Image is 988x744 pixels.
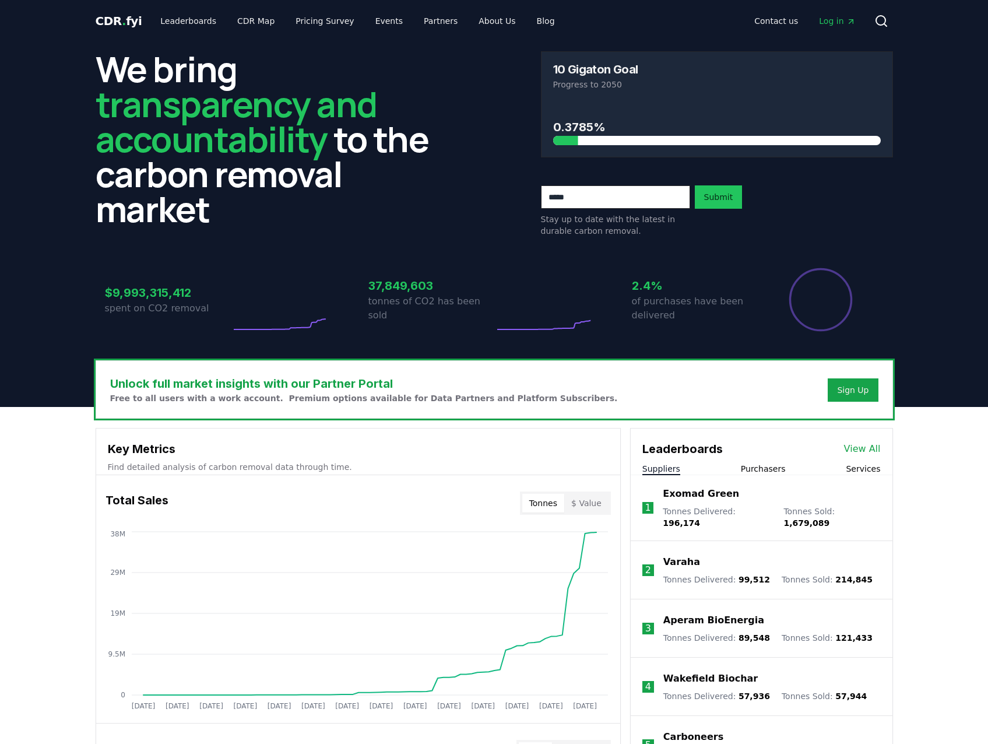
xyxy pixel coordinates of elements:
[528,10,564,31] a: Blog
[110,568,125,577] tspan: 29M
[96,13,142,29] a: CDR.fyi
[437,702,461,710] tspan: [DATE]
[553,64,638,75] h3: 10 Gigaton Goal
[642,463,680,475] button: Suppliers
[553,79,881,90] p: Progress to 2050
[828,378,878,402] button: Sign Up
[233,702,257,710] tspan: [DATE]
[663,518,700,528] span: 196,174
[835,575,873,584] span: 214,845
[632,277,758,294] h3: 2.4%
[368,277,494,294] h3: 37,849,603
[663,487,739,501] a: Exomad Green
[645,622,651,636] p: 3
[837,384,869,396] a: Sign Up
[663,506,772,529] p: Tonnes Delivered :
[663,672,758,686] a: Wakefield Biochar
[835,692,867,701] span: 57,944
[301,702,325,710] tspan: [DATE]
[368,294,494,322] p: tonnes of CO2 has been sold
[663,574,770,585] p: Tonnes Delivered :
[539,702,563,710] tspan: [DATE]
[739,633,770,643] span: 89,548
[783,518,829,528] span: 1,679,089
[739,692,770,701] span: 57,936
[505,702,529,710] tspan: [DATE]
[108,461,609,473] p: Find detailed analysis of carbon removal data through time.
[835,633,873,643] span: 121,433
[745,10,807,31] a: Contact us
[469,10,525,31] a: About Us
[335,702,359,710] tspan: [DATE]
[286,10,363,31] a: Pricing Survey
[121,691,125,699] tspan: 0
[783,506,880,529] p: Tonnes Sold :
[522,494,564,513] button: Tonnes
[739,575,770,584] span: 99,512
[96,14,142,28] span: CDR fyi
[96,80,377,163] span: transparency and accountability
[366,10,412,31] a: Events
[745,10,864,31] nav: Main
[131,702,155,710] tspan: [DATE]
[741,463,786,475] button: Purchasers
[844,442,881,456] a: View All
[403,702,427,710] tspan: [DATE]
[108,650,125,658] tspan: 9.5M
[695,185,743,209] button: Submit
[199,702,223,710] tspan: [DATE]
[151,10,226,31] a: Leaderboards
[553,118,881,136] h3: 0.3785%
[96,51,448,226] h2: We bring to the carbon removal market
[110,375,618,392] h3: Unlock full market insights with our Partner Portal
[663,613,764,627] a: Aperam BioEnergia
[782,690,867,702] p: Tonnes Sold :
[267,702,291,710] tspan: [DATE]
[645,563,651,577] p: 2
[788,267,853,332] div: Percentage of sales delivered
[663,730,723,744] a: Carboneers
[810,10,864,31] a: Log in
[846,463,880,475] button: Services
[110,392,618,404] p: Free to all users with a work account. Premium options available for Data Partners and Platform S...
[471,702,495,710] tspan: [DATE]
[165,702,189,710] tspan: [DATE]
[106,492,168,515] h3: Total Sales
[564,494,609,513] button: $ Value
[151,10,564,31] nav: Main
[573,702,597,710] tspan: [DATE]
[414,10,467,31] a: Partners
[632,294,758,322] p: of purchases have been delivered
[369,702,393,710] tspan: [DATE]
[642,440,723,458] h3: Leaderboards
[663,555,700,569] a: Varaha
[782,632,873,644] p: Tonnes Sold :
[819,15,855,27] span: Log in
[110,530,125,538] tspan: 38M
[645,680,651,694] p: 4
[105,284,231,301] h3: $9,993,315,412
[122,14,126,28] span: .
[663,632,770,644] p: Tonnes Delivered :
[108,440,609,458] h3: Key Metrics
[110,609,125,617] tspan: 19M
[782,574,873,585] p: Tonnes Sold :
[645,501,651,515] p: 1
[105,301,231,315] p: spent on CO2 removal
[228,10,284,31] a: CDR Map
[663,690,770,702] p: Tonnes Delivered :
[541,213,690,237] p: Stay up to date with the latest in durable carbon removal.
